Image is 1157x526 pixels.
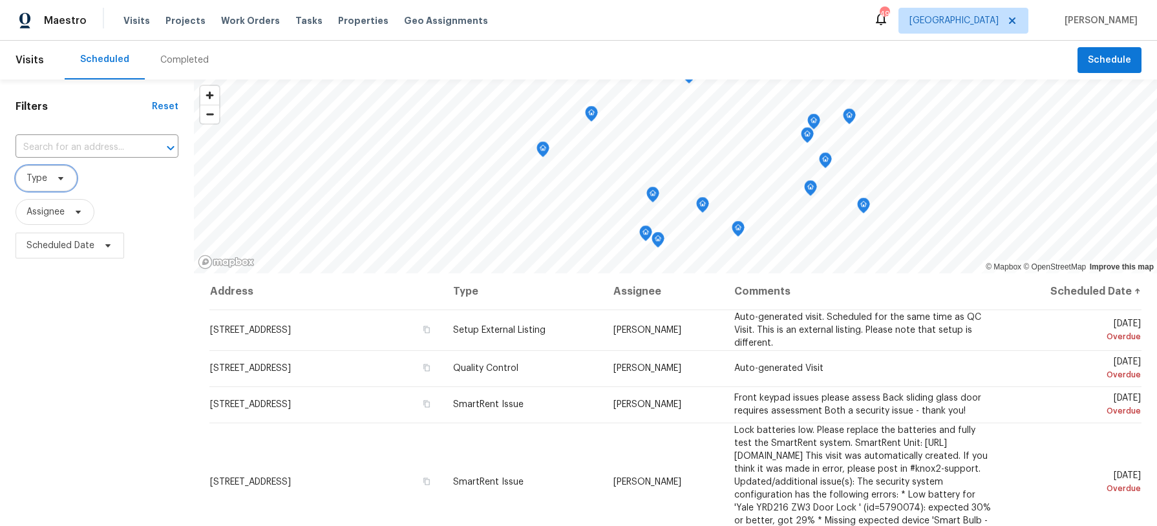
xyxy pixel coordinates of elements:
[123,14,150,27] span: Visits
[1090,262,1154,271] a: Improve this map
[1014,330,1141,343] div: Overdue
[1014,357,1141,381] span: [DATE]
[210,478,291,487] span: [STREET_ADDRESS]
[16,138,142,158] input: Search for an address...
[421,476,432,487] button: Copy Address
[443,273,603,310] th: Type
[200,86,219,105] button: Zoom in
[1014,319,1141,343] span: [DATE]
[165,14,206,27] span: Projects
[16,46,44,74] span: Visits
[27,172,47,185] span: Type
[421,398,432,410] button: Copy Address
[210,364,291,373] span: [STREET_ADDRESS]
[732,221,745,241] div: Map marker
[160,54,209,67] div: Completed
[44,14,87,27] span: Maestro
[453,478,524,487] span: SmartRent Issue
[421,324,432,335] button: Copy Address
[613,364,681,373] span: [PERSON_NAME]
[404,14,488,27] span: Geo Assignments
[613,326,681,335] span: [PERSON_NAME]
[986,262,1021,271] a: Mapbox
[221,14,280,27] span: Work Orders
[194,79,1157,273] canvas: Map
[724,273,1004,310] th: Comments
[801,127,814,147] div: Map marker
[421,362,432,373] button: Copy Address
[152,100,178,113] div: Reset
[27,239,94,252] span: Scheduled Date
[639,226,652,246] div: Map marker
[210,400,291,409] span: [STREET_ADDRESS]
[696,197,709,217] div: Map marker
[1014,471,1141,495] span: [DATE]
[880,8,889,21] div: 49
[652,232,664,252] div: Map marker
[1014,368,1141,381] div: Overdue
[200,105,219,123] button: Zoom out
[613,478,681,487] span: [PERSON_NAME]
[804,180,817,200] div: Map marker
[1059,14,1138,27] span: [PERSON_NAME]
[819,153,832,173] div: Map marker
[27,205,65,218] span: Assignee
[198,255,255,269] a: Mapbox homepage
[1003,273,1141,310] th: Scheduled Date ↑
[646,187,659,207] div: Map marker
[843,109,856,129] div: Map marker
[338,14,388,27] span: Properties
[1077,47,1141,74] button: Schedule
[1023,262,1086,271] a: OpenStreetMap
[1014,405,1141,417] div: Overdue
[209,273,443,310] th: Address
[909,14,999,27] span: [GEOGRAPHIC_DATA]
[80,53,129,66] div: Scheduled
[536,142,549,162] div: Map marker
[734,394,981,416] span: Front keypad issues please assess Back sliding glass door requires assessment Both a security iss...
[16,100,152,113] h1: Filters
[807,114,820,134] div: Map marker
[613,400,681,409] span: [PERSON_NAME]
[453,326,546,335] span: Setup External Listing
[295,16,323,25] span: Tasks
[734,364,823,373] span: Auto-generated Visit
[603,273,724,310] th: Assignee
[857,198,870,218] div: Map marker
[453,400,524,409] span: SmartRent Issue
[453,364,518,373] span: Quality Control
[162,139,180,157] button: Open
[1088,52,1131,68] span: Schedule
[734,313,981,348] span: Auto-generated visit. Scheduled for the same time as QC Visit. This is an external listing. Pleas...
[1014,482,1141,495] div: Overdue
[1014,394,1141,417] span: [DATE]
[210,326,291,335] span: [STREET_ADDRESS]
[585,106,598,126] div: Map marker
